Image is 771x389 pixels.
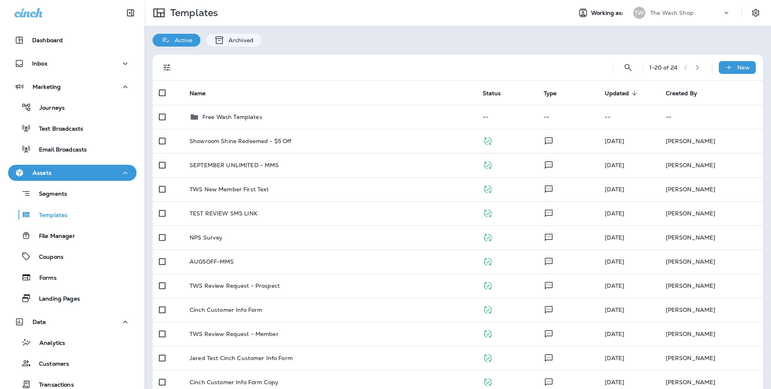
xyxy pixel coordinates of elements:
[659,225,763,250] td: [PERSON_NAME]
[605,90,640,97] span: Updated
[483,281,493,289] span: Published
[31,125,83,133] p: Text Broadcasts
[483,185,493,192] span: Published
[544,90,557,97] span: Type
[605,354,624,362] span: Jared Rich
[605,90,629,97] span: Updated
[483,90,501,97] span: Status
[190,90,216,97] span: Name
[190,210,257,217] p: TEST REVIEW SMS LINK
[224,37,253,43] p: Archived
[190,283,280,289] p: TWS Review Request - Prospect
[749,6,763,20] button: Settings
[171,37,192,43] p: Active
[666,90,697,97] span: Created By
[649,64,677,71] div: 1 - 20 of 24
[605,210,624,217] span: Priscilla Valverde
[544,281,554,289] span: Text
[190,234,222,241] p: NPS Survey
[190,258,234,265] p: AUG5OFF-MMS
[605,306,624,313] span: Eluwa Monday
[31,146,87,154] p: Email Broadcasts
[659,153,763,177] td: [PERSON_NAME]
[33,319,46,325] p: Data
[544,185,554,192] span: Text
[8,248,137,265] button: Coupons
[659,346,763,370] td: [PERSON_NAME]
[544,354,554,361] span: Text
[190,331,279,337] p: TWS Review Request - Member
[31,295,80,303] p: Landing Pages
[659,274,763,298] td: [PERSON_NAME]
[8,355,137,372] button: Customers
[31,340,65,347] p: Analytics
[8,79,137,95] button: Marketing
[544,378,554,385] span: Text
[666,90,708,97] span: Created By
[31,274,57,282] p: Forms
[190,138,291,144] p: Showroom Shine Redeemed - $5 Off
[8,290,137,307] button: Landing Pages
[591,10,625,16] span: Working as:
[31,254,63,261] p: Coupons
[633,7,645,19] div: TW
[190,307,262,313] p: Cinch Customer Info Form
[605,379,624,386] span: Eluwa Monday
[544,209,554,216] span: Text
[8,227,137,244] button: File Manager
[659,322,763,346] td: [PERSON_NAME]
[202,114,262,120] p: Free Wash Templates
[31,233,75,240] p: File Manager
[32,37,63,43] p: Dashboard
[8,141,137,158] button: Email Broadcasts
[8,99,137,116] button: Journeys
[483,233,493,240] span: Published
[190,355,293,361] p: Jared Test Cinch Customer Info Form
[8,120,137,137] button: Text Broadcasts
[483,378,493,385] span: Published
[33,170,51,176] p: Assets
[33,84,61,90] p: Marketing
[605,282,624,289] span: Brookelynn Miller
[8,32,137,48] button: Dashboard
[167,7,218,19] p: Templates
[8,314,137,330] button: Data
[32,60,47,67] p: Inbox
[31,381,74,389] p: Transactions
[544,305,554,313] span: Text
[8,269,137,286] button: Forms
[8,206,137,223] button: Templates
[620,59,636,76] button: Search Templates
[544,257,554,264] span: Text
[544,90,567,97] span: Type
[605,186,624,193] span: Brookelynn Miller
[650,10,693,16] p: The Wash Shop
[483,137,493,144] span: Published
[544,161,554,168] span: Text
[659,250,763,274] td: [PERSON_NAME]
[537,105,598,129] td: --
[190,379,278,385] p: Cinch Customer Info Form Copy
[598,105,659,129] td: --
[31,212,67,219] p: Templates
[476,105,537,129] td: --
[483,305,493,313] span: Published
[544,233,554,240] span: Text
[659,177,763,201] td: [PERSON_NAME]
[659,105,763,129] td: --
[483,354,493,361] span: Published
[119,5,142,21] button: Collapse Sidebar
[190,90,206,97] span: Name
[31,190,67,199] p: Segments
[8,55,137,72] button: Inbox
[605,234,624,241] span: Brookelynn Miller
[737,64,750,71] p: New
[190,186,269,192] p: TWS New Member First Text
[159,59,175,76] button: Filters
[31,360,69,368] p: Customers
[605,162,624,169] span: Brookelynn Miller
[8,185,137,202] button: Segments
[659,298,763,322] td: [PERSON_NAME]
[659,129,763,153] td: [PERSON_NAME]
[483,330,493,337] span: Published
